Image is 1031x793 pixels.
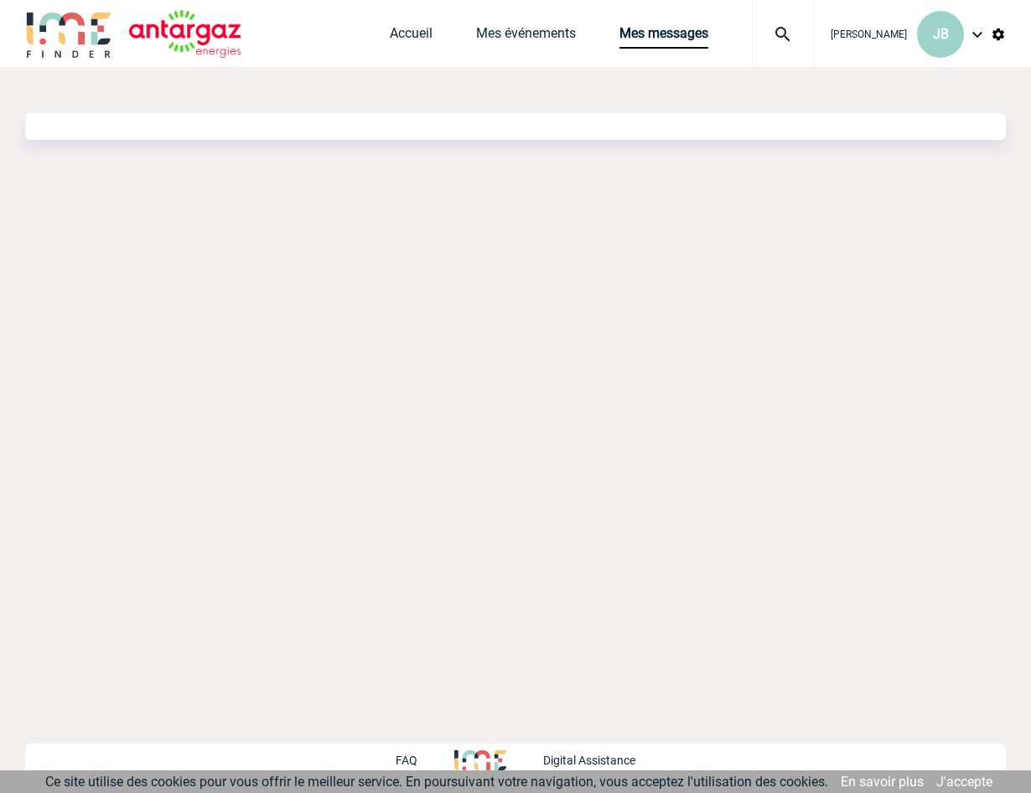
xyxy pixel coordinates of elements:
p: FAQ [396,754,417,767]
span: [PERSON_NAME] [831,29,907,40]
a: Mes messages [619,25,708,49]
p: Digital Assistance [543,754,635,767]
span: Ce site utilise des cookies pour vous offrir le meilleur service. En poursuivant votre navigation... [45,774,828,790]
img: IME-Finder [25,10,112,58]
a: FAQ [396,751,454,767]
a: Accueil [390,25,433,49]
img: http://www.idealmeetingsevents.fr/ [454,750,506,770]
a: J'accepte [936,774,992,790]
a: Mes événements [476,25,576,49]
span: JB [933,26,949,42]
a: En savoir plus [841,774,924,790]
